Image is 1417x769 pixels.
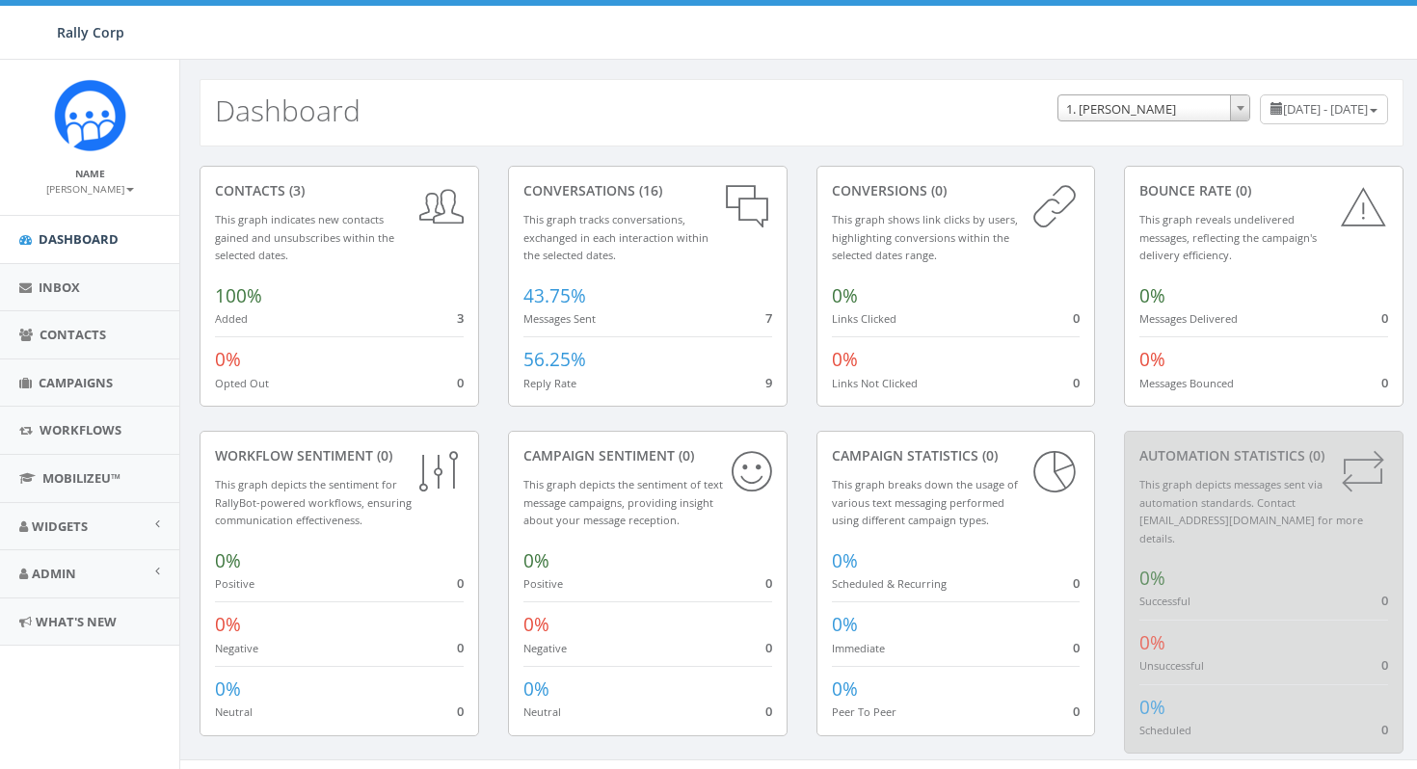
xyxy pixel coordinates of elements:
span: 0% [1139,347,1165,372]
small: This graph indicates new contacts gained and unsubscribes within the selected dates. [215,212,394,262]
span: 0 [1381,374,1388,391]
small: Reply Rate [523,376,576,390]
small: This graph depicts the sentiment of text message campaigns, providing insight about your message ... [523,477,723,527]
small: Messages Delivered [1139,311,1238,326]
span: 56.25% [523,347,586,372]
div: Workflow Sentiment [215,446,464,465]
small: Immediate [832,641,885,655]
span: 0 [765,703,772,720]
span: 1. James Martin [1058,95,1249,122]
span: 0% [523,676,549,702]
span: 0% [215,347,241,372]
span: 0 [1073,309,1080,327]
img: Icon_1.png [54,79,126,151]
small: Scheduled [1139,723,1191,737]
small: This graph shows link clicks by users, highlighting conversions within the selected dates range. [832,212,1018,262]
span: Workflows [40,421,121,438]
span: Inbox [39,278,80,296]
span: 0% [832,347,858,372]
span: (0) [927,181,947,199]
span: 0 [1381,721,1388,738]
small: Negative [523,641,567,655]
span: What's New [36,613,117,630]
small: Neutral [523,704,561,719]
small: Opted Out [215,376,269,390]
span: 0 [1073,574,1080,592]
span: (0) [978,446,998,464]
span: 0% [832,548,858,573]
small: This graph breaks down the usage of various text messaging performed using different campaign types. [832,477,1018,527]
small: Positive [215,576,254,591]
div: Bounce Rate [1139,181,1388,200]
span: (0) [1232,181,1251,199]
span: 9 [765,374,772,391]
span: MobilizeU™ [42,469,120,487]
small: Links Not Clicked [832,376,918,390]
div: Campaign Sentiment [523,446,772,465]
small: This graph depicts the sentiment for RallyBot-powered workflows, ensuring communication effective... [215,477,412,527]
h2: Dashboard [215,94,361,126]
small: Added [215,311,248,326]
small: Peer To Peer [832,704,896,719]
span: (3) [285,181,305,199]
small: Messages Bounced [1139,376,1234,390]
span: 0% [832,612,858,637]
span: 0% [1139,566,1165,591]
div: Campaign Statistics [832,446,1081,465]
small: This graph reveals undelivered messages, reflecting the campaign's delivery efficiency. [1139,212,1317,262]
span: (16) [635,181,662,199]
div: conversions [832,181,1081,200]
span: Admin [32,565,76,582]
div: conversations [523,181,772,200]
span: 0 [457,639,464,656]
span: (0) [1305,446,1324,464]
span: [DATE] - [DATE] [1283,100,1368,118]
small: Scheduled & Recurring [832,576,947,591]
small: Neutral [215,704,253,719]
span: 43.75% [523,283,586,308]
span: (0) [675,446,694,464]
span: 100% [215,283,262,308]
span: 0% [523,548,549,573]
span: 0% [215,548,241,573]
span: 0% [832,283,858,308]
span: 0 [1073,374,1080,391]
span: Widgets [32,517,88,535]
small: Positive [523,576,563,591]
span: 0% [1139,283,1165,308]
small: This graph depicts messages sent via automation standards. Contact [EMAIL_ADDRESS][DOMAIN_NAME] f... [1139,477,1363,545]
span: 0 [1381,309,1388,327]
span: 0% [523,612,549,637]
a: [PERSON_NAME] [46,179,134,197]
span: 0 [1073,703,1080,720]
span: 7 [765,309,772,327]
span: 0% [1139,630,1165,655]
small: Unsuccessful [1139,658,1204,673]
span: 3 [457,309,464,327]
span: (0) [373,446,392,464]
small: Links Clicked [832,311,896,326]
span: 0% [215,612,241,637]
span: 0 [1381,656,1388,674]
small: [PERSON_NAME] [46,182,134,196]
small: This graph tracks conversations, exchanged in each interaction within the selected dates. [523,212,708,262]
small: Name [75,167,105,180]
div: contacts [215,181,464,200]
small: Successful [1139,594,1190,608]
span: Contacts [40,326,106,343]
span: 0 [457,574,464,592]
span: 0% [832,676,858,702]
span: 0 [765,574,772,592]
small: Negative [215,641,258,655]
span: 0 [457,703,464,720]
span: 0 [457,374,464,391]
span: 1. James Martin [1057,94,1250,121]
span: 0% [215,676,241,702]
span: 0 [765,639,772,656]
span: Dashboard [39,230,119,248]
span: Rally Corp [57,23,124,41]
span: Campaigns [39,374,113,391]
span: 0 [1073,639,1080,656]
span: 0 [1381,592,1388,609]
div: Automation Statistics [1139,446,1388,465]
